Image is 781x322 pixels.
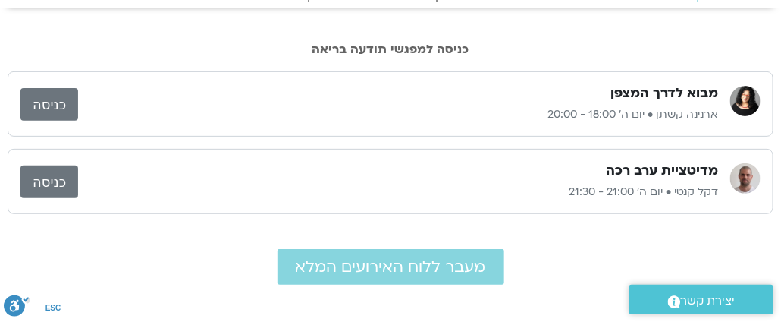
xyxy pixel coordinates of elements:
span: מעבר ללוח האירועים המלא [296,258,486,276]
a: כניסה [20,88,78,121]
a: מעבר ללוח האירועים המלא [278,249,504,285]
span: יצירת קשר [681,291,736,311]
h3: מדיטציית ערב רכה [606,162,718,180]
h2: כניסה למפגשי תודעה בריאה [8,43,773,56]
p: דקל קנטי • יום ה׳ 21:00 - 21:30 [78,183,718,201]
img: ארנינה קשתן [730,86,761,116]
img: דקל קנטי [730,163,761,194]
a: כניסה [20,166,78,198]
h3: מבוא לדרך המצפן [610,84,718,103]
p: ארנינה קשתן • יום ה׳ 18:00 - 20:00 [78,106,718,124]
a: יצירת קשר [629,285,773,314]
